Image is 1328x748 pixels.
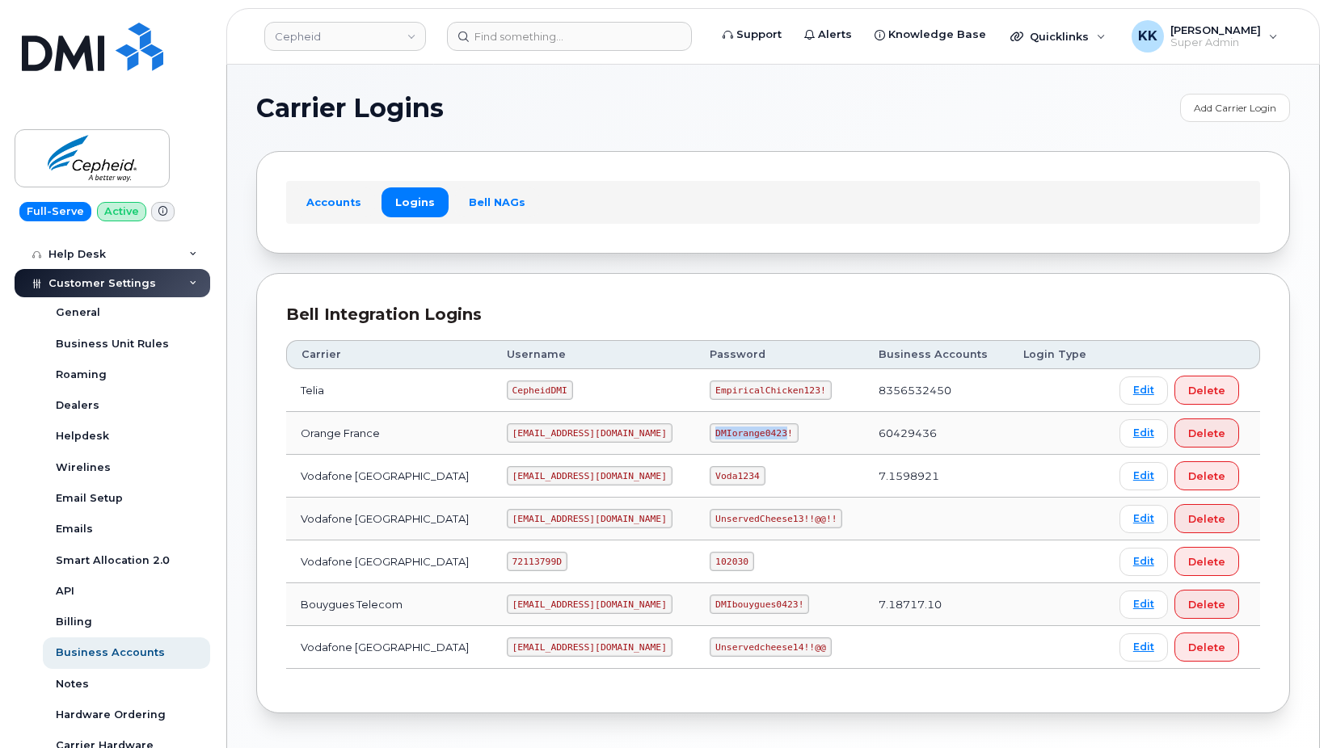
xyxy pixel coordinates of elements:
[286,340,492,369] th: Carrier
[1174,504,1239,533] button: Delete
[455,187,539,216] a: Bell NAGs
[1174,418,1239,448] button: Delete
[507,552,567,571] code: 72113799D
[286,303,1260,326] div: Bell Integration Logins
[293,187,375,216] a: Accounts
[507,509,672,528] code: [EMAIL_ADDRESS][DOMAIN_NAME]
[286,369,492,412] td: Telia
[1174,547,1239,576] button: Delete
[710,423,798,443] code: DMIorange0423!
[1188,597,1225,612] span: Delete
[286,412,492,455] td: Orange France
[507,595,672,614] code: [EMAIL_ADDRESS][DOMAIN_NAME]
[710,380,831,400] code: EmpiricalChicken123!
[1258,678,1316,736] iframe: Messenger Launcher
[1188,554,1225,569] span: Delete
[1119,376,1168,405] a: Edit
[1174,590,1239,619] button: Delete
[1174,632,1239,662] button: Delete
[286,583,492,626] td: Bouygues Telecom
[507,637,672,657] code: [EMAIL_ADDRESS][DOMAIN_NAME]
[1119,590,1168,619] a: Edit
[710,466,765,485] code: Voda1234
[864,412,1009,455] td: 60429436
[1119,548,1168,576] a: Edit
[286,498,492,540] td: Vodafone [GEOGRAPHIC_DATA]
[1119,462,1168,490] a: Edit
[1188,426,1225,441] span: Delete
[1188,383,1225,398] span: Delete
[864,340,1009,369] th: Business Accounts
[1174,376,1239,405] button: Delete
[1180,94,1290,122] a: Add Carrier Login
[1188,640,1225,655] span: Delete
[492,340,696,369] th: Username
[507,423,672,443] code: [EMAIL_ADDRESS][DOMAIN_NAME]
[382,187,449,216] a: Logins
[1119,633,1168,662] a: Edit
[507,380,573,400] code: CepheidDMI
[256,96,444,120] span: Carrier Logins
[710,552,753,571] code: 102030
[710,595,809,614] code: DMIbouygues0423!
[286,540,492,583] td: Vodafone [GEOGRAPHIC_DATA]
[864,369,1009,412] td: 8356532450
[286,455,492,498] td: Vodafone [GEOGRAPHIC_DATA]
[1119,505,1168,533] a: Edit
[1009,340,1105,369] th: Login Type
[286,626,492,669] td: Vodafone [GEOGRAPHIC_DATA]
[695,340,864,369] th: Password
[1188,469,1225,484] span: Delete
[1174,461,1239,490] button: Delete
[864,455,1009,498] td: 7.1598921
[710,637,831,657] code: Unservedcheese14!!@@
[1188,511,1225,527] span: Delete
[710,509,842,528] code: UnservedCheese13!!@@!!
[507,466,672,485] code: [EMAIL_ADDRESS][DOMAIN_NAME]
[1119,419,1168,448] a: Edit
[864,583,1009,626] td: 7.18717.10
